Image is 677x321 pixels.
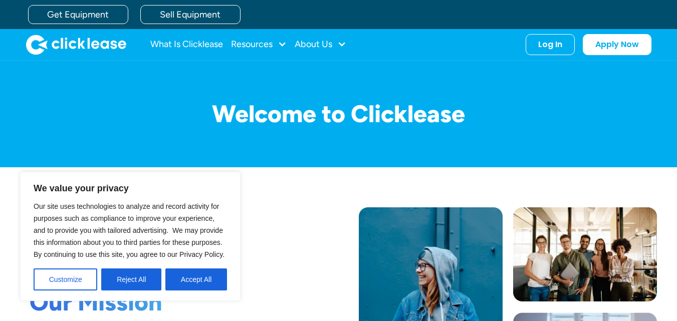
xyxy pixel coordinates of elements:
div: About Us [295,35,346,55]
h1: Welcome to Clicklease [20,101,657,127]
img: Clicklease logo [26,35,126,55]
a: Sell Equipment [140,5,241,24]
span: Our site uses technologies to analyze and record activity for purposes such as compliance to impr... [34,202,224,258]
button: Accept All [165,268,227,290]
a: home [26,35,126,55]
h1: Our Mission [30,288,270,317]
p: We value your privacy [34,182,227,194]
a: What Is Clicklease [150,35,223,55]
button: Customize [34,268,97,290]
button: Reject All [101,268,161,290]
div: Log In [538,40,562,50]
a: Get Equipment [28,5,128,24]
div: We value your privacy [20,172,241,301]
div: Resources [231,35,287,55]
a: Apply Now [583,34,651,55]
